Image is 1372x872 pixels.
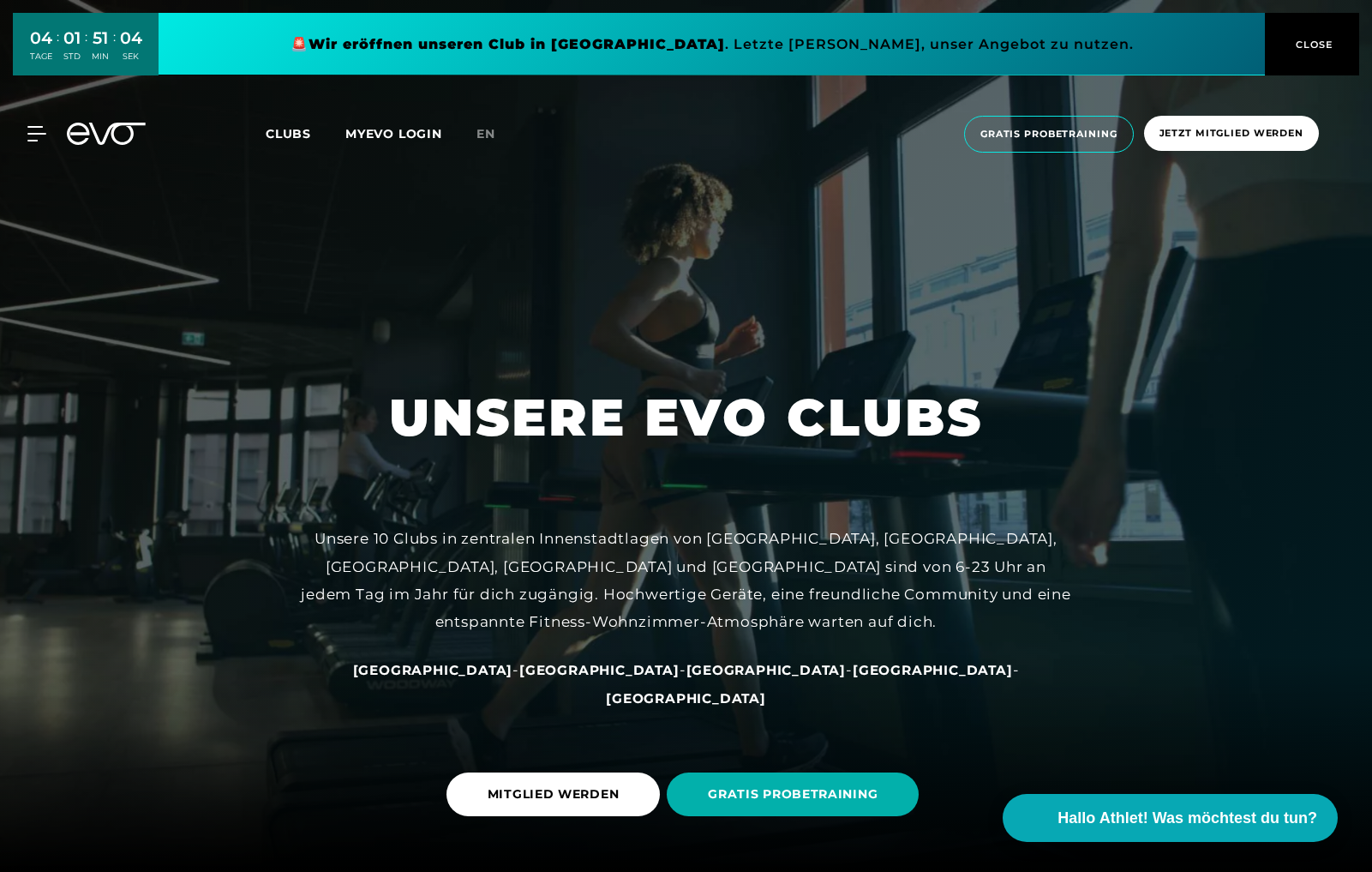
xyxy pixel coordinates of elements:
[476,124,516,144] a: en
[389,384,983,451] h1: UNSERE EVO CLUBS
[57,27,59,73] div: :
[113,27,116,73] div: :
[1003,794,1338,842] button: Hallo Athlet! Was möchtest du tun?
[30,51,52,63] div: TAGE
[353,661,513,678] a: [GEOGRAPHIC_DATA]
[853,662,1013,678] span: [GEOGRAPHIC_DATA]
[63,26,81,51] div: 01
[1265,13,1359,75] button: CLOSE
[606,689,766,707] a: [GEOGRAPHIC_DATA]
[1139,116,1324,153] a: Jetzt Mitglied werden
[686,661,847,678] a: [GEOGRAPHIC_DATA]
[92,26,109,51] div: 51
[1057,807,1317,830] span: Hallo Athlet! Was möchtest du tun?
[1291,37,1333,52] span: CLOSE
[266,125,345,141] a: Clubs
[488,785,620,803] span: MITGLIED WERDEN
[301,656,1072,712] div: - - - -
[708,785,878,803] span: GRATIS PROBETRAINING
[1159,126,1303,141] span: Jetzt Mitglied werden
[30,26,52,51] div: 04
[446,760,668,829] a: MITGLIED WERDEN
[476,126,495,141] span: en
[606,690,766,707] span: [GEOGRAPHIC_DATA]
[85,27,87,73] div: :
[345,126,442,141] a: MYEVO LOGIN
[92,51,109,63] div: MIN
[519,662,680,678] span: [GEOGRAPHIC_DATA]
[120,51,142,63] div: SEK
[266,126,311,141] span: Clubs
[301,525,1072,635] div: Unsere 10 Clubs in zentralen Innenstadtlagen von [GEOGRAPHIC_DATA], [GEOGRAPHIC_DATA], [GEOGRAPHI...
[120,26,142,51] div: 04
[853,661,1013,678] a: [GEOGRAPHIC_DATA]
[667,760,926,829] a: GRATIS PROBETRAINING
[63,51,81,63] div: STD
[353,662,513,678] span: [GEOGRAPHIC_DATA]
[686,662,847,678] span: [GEOGRAPHIC_DATA]
[980,127,1117,141] span: Gratis Probetraining
[959,116,1139,153] a: Gratis Probetraining
[519,661,680,678] a: [GEOGRAPHIC_DATA]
